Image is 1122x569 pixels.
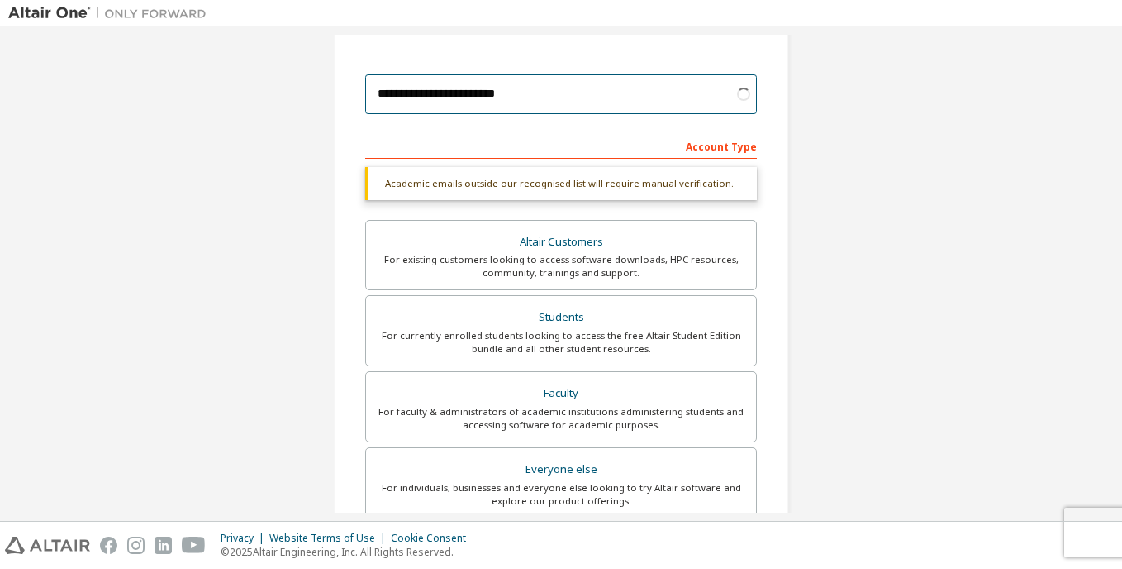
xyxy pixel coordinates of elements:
[365,132,757,159] div: Account Type
[376,329,746,356] div: For currently enrolled students looking to access the free Altair Student Edition bundle and all ...
[155,537,172,554] img: linkedin.svg
[376,306,746,329] div: Students
[376,458,746,481] div: Everyone else
[376,405,746,432] div: For faculty & administrators of academic institutions administering students and accessing softwa...
[221,545,476,559] p: © 2025 Altair Engineering, Inc. All Rights Reserved.
[376,382,746,405] div: Faculty
[365,167,757,200] div: Academic emails outside our recognised list will require manual verification.
[221,532,269,545] div: Privacy
[269,532,391,545] div: Website Terms of Use
[100,537,117,554] img: facebook.svg
[391,532,476,545] div: Cookie Consent
[376,481,746,508] div: For individuals, businesses and everyone else looking to try Altair software and explore our prod...
[8,5,215,22] img: Altair One
[5,537,90,554] img: altair_logo.svg
[127,537,145,554] img: instagram.svg
[376,253,746,280] div: For existing customers looking to access software downloads, HPC resources, community, trainings ...
[182,537,206,554] img: youtube.svg
[376,231,746,254] div: Altair Customers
